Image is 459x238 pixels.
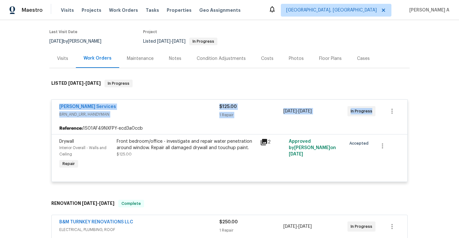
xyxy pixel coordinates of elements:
[59,111,219,118] span: BRN_AND_LRR, HANDYMAN
[105,80,132,87] span: In Progress
[82,201,114,206] span: -
[349,140,371,147] span: Accepted
[117,152,132,156] span: $125.00
[261,55,273,62] div: Costs
[51,200,114,207] h6: RENOVATION
[283,109,297,113] span: [DATE]
[82,7,101,13] span: Projects
[59,139,74,144] span: Drywall
[283,224,297,229] span: [DATE]
[143,39,217,44] span: Listed
[219,105,237,109] span: $125.00
[357,55,370,62] div: Cases
[85,81,101,85] span: [DATE]
[219,227,283,234] div: 1 Repair
[289,55,304,62] div: Photos
[190,40,217,43] span: In Progress
[59,125,83,132] b: Reference:
[143,30,157,34] span: Project
[99,201,114,206] span: [DATE]
[197,55,246,62] div: Condition Adjustments
[68,81,84,85] span: [DATE]
[146,8,159,12] span: Tasks
[59,146,106,156] span: Interior Overall - Walls and Ceiling
[60,161,77,167] span: Repair
[49,193,410,214] div: RENOVATION [DATE]-[DATE]Complete
[157,39,186,44] span: -
[84,55,112,61] div: Work Orders
[172,39,186,44] span: [DATE]
[167,7,192,13] span: Properties
[59,227,219,233] span: ELECTRICAL, PLUMBING, ROOF
[127,55,154,62] div: Maintenance
[283,108,312,114] span: -
[351,108,375,114] span: In Progress
[61,7,74,13] span: Visits
[59,105,116,109] a: [PERSON_NAME] Services
[199,7,241,13] span: Geo Assignments
[286,7,377,13] span: [GEOGRAPHIC_DATA], [GEOGRAPHIC_DATA]
[51,80,101,87] h6: LISTED
[52,123,407,134] div: 1S01AF49NXFPY-ecd3a0ccb
[157,39,171,44] span: [DATE]
[219,220,238,224] span: $250.00
[283,223,312,230] span: -
[59,220,133,224] a: B&M TURNKEY RENOVATIONS LLC
[298,224,312,229] span: [DATE]
[351,223,375,230] span: In Progress
[260,138,285,146] div: 2
[117,138,256,151] div: Front bedroom/office - investigate and repair water penetration around window. Repair all damaged...
[407,7,449,13] span: [PERSON_NAME] A
[319,55,342,62] div: Floor Plans
[82,201,97,206] span: [DATE]
[57,55,68,62] div: Visits
[289,152,303,156] span: [DATE]
[49,73,410,94] div: LISTED [DATE]-[DATE]In Progress
[119,200,143,207] span: Complete
[109,7,138,13] span: Work Orders
[22,7,43,13] span: Maestro
[49,39,63,44] span: [DATE]
[49,38,109,45] div: by [PERSON_NAME]
[169,55,181,62] div: Notes
[219,112,283,118] div: 1 Repair
[298,109,312,113] span: [DATE]
[289,139,336,156] span: Approved by [PERSON_NAME] on
[49,30,77,34] span: Last Visit Date
[68,81,101,85] span: -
